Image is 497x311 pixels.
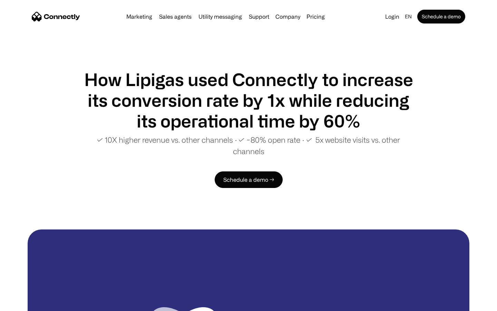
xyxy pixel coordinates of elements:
div: en [405,12,412,21]
a: Pricing [304,14,328,19]
a: Utility messaging [196,14,245,19]
h1: How Lipigas used Connectly to increase its conversion rate by 1x while reducing its operational t... [83,69,414,131]
div: Company [273,12,302,21]
a: Login [382,12,402,21]
div: en [402,12,416,21]
p: ✓ 10X higher revenue vs. other channels ∙ ✓ ~80% open rate ∙ ✓ 5x website visits vs. other channels [83,134,414,157]
a: Marketing [124,14,155,19]
ul: Language list [14,299,41,309]
aside: Language selected: English [7,298,41,309]
div: Company [275,12,300,21]
a: Support [246,14,272,19]
a: home [32,11,80,22]
a: Sales agents [156,14,194,19]
a: Schedule a demo [417,10,465,23]
a: Schedule a demo → [215,171,283,188]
